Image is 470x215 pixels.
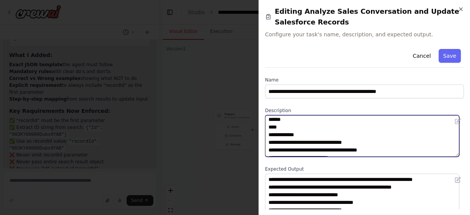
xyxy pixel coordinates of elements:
button: Open in editor [453,175,462,184]
label: Name [265,77,464,83]
h2: Editing Analyze Sales Conversation and Update Salesforce Records [265,6,464,28]
button: Open in editor [453,117,462,126]
label: Expected Output [265,166,464,172]
label: Description [265,107,464,114]
button: Save [439,49,461,63]
button: Cancel [408,49,435,63]
span: Configure your task's name, description, and expected output. [265,31,464,38]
